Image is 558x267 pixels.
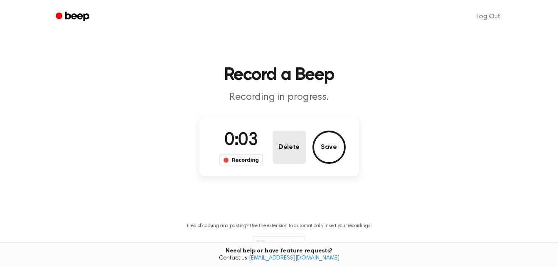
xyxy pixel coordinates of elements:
[120,91,439,104] p: Recording in progress.
[187,223,372,229] p: Tired of copying and pasting? Use the extension to automatically insert your recordings.
[273,131,306,164] button: Delete Audio Record
[249,255,339,261] a: [EMAIL_ADDRESS][DOMAIN_NAME]
[312,131,346,164] button: Save Audio Record
[468,7,509,27] a: Log Out
[219,154,263,166] div: Recording
[66,67,492,84] h1: Record a Beep
[5,255,553,262] span: Contact us
[50,9,97,25] a: Beep
[224,132,258,149] span: 0:03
